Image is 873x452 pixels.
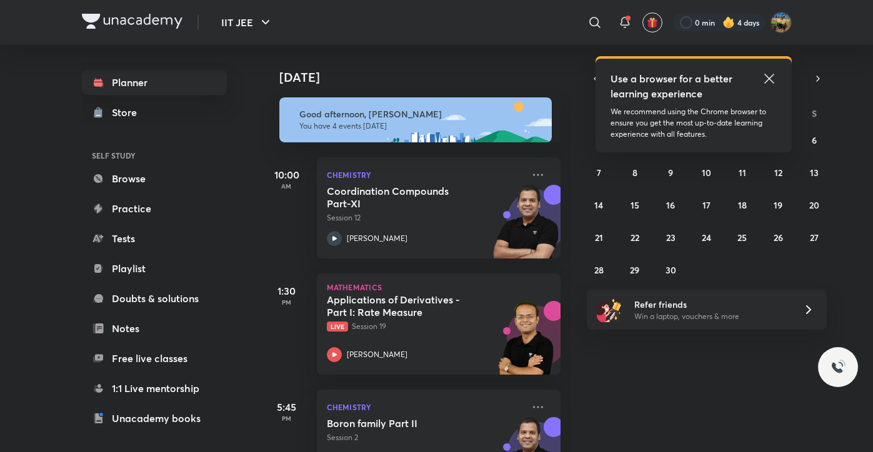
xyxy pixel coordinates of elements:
button: September 18, 2025 [732,195,752,215]
button: September 25, 2025 [732,227,752,247]
img: unacademy [492,301,561,387]
abbr: September 28, 2025 [594,264,604,276]
img: unacademy [492,185,561,271]
p: Win a laptop, vouchers & more [634,311,788,322]
abbr: September 16, 2025 [666,199,675,211]
button: September 15, 2025 [625,195,645,215]
p: Chemistry [327,400,523,415]
img: Company Logo [82,14,182,29]
button: September 26, 2025 [768,227,788,247]
p: AM [262,182,312,190]
p: Mathematics [327,283,551,291]
button: September 6, 2025 [804,130,824,150]
abbr: September 24, 2025 [702,232,711,243]
h6: Refer friends [634,298,788,311]
abbr: September 23, 2025 [666,232,676,243]
a: Tests [82,226,227,251]
button: September 22, 2025 [625,227,645,247]
button: September 14, 2025 [589,195,609,215]
img: referral [597,297,622,322]
h5: Coordination Compounds Part-XI [327,185,482,210]
button: September 19, 2025 [768,195,788,215]
p: You have 4 events [DATE] [299,121,541,131]
abbr: September 21, 2025 [595,232,603,243]
a: 1:1 Live mentorship [82,376,227,401]
img: ttu [831,360,846,375]
h5: 10:00 [262,167,312,182]
a: Company Logo [82,14,182,32]
abbr: September 26, 2025 [774,232,783,243]
abbr: September 22, 2025 [631,232,639,243]
button: September 12, 2025 [768,162,788,182]
button: IIT JEE [214,10,281,35]
abbr: September 27, 2025 [810,232,819,243]
p: PM [262,415,312,422]
div: Store [112,105,144,120]
abbr: September 7, 2025 [597,167,601,179]
p: [PERSON_NAME] [347,349,407,360]
a: Notes [82,316,227,341]
abbr: September 29, 2025 [630,264,639,276]
abbr: September 12, 2025 [774,167,782,179]
p: Session 19 [327,321,523,332]
button: September 21, 2025 [589,227,609,247]
button: September 13, 2025 [804,162,824,182]
a: Unacademy books [82,406,227,431]
abbr: September 10, 2025 [702,167,711,179]
button: September 29, 2025 [625,260,645,280]
abbr: September 14, 2025 [594,199,603,211]
p: Session 12 [327,212,523,224]
img: afternoon [279,97,552,142]
img: avatar [647,17,658,28]
button: September 16, 2025 [661,195,681,215]
button: September 8, 2025 [625,162,645,182]
a: Free live classes [82,346,227,371]
h4: [DATE] [279,70,573,85]
button: September 10, 2025 [696,162,716,182]
abbr: September 25, 2025 [737,232,747,243]
abbr: September 20, 2025 [809,199,819,211]
button: September 24, 2025 [696,227,716,247]
button: September 7, 2025 [589,162,609,182]
h5: 5:45 [262,400,312,415]
a: Browse [82,166,227,191]
p: Chemistry [327,167,523,182]
abbr: September 11, 2025 [739,167,746,179]
h5: Boron family Part II [327,417,482,430]
a: Planner [82,70,227,95]
p: Session 2 [327,432,523,443]
span: Live [327,322,348,332]
p: [PERSON_NAME] [347,233,407,244]
h5: Applications of Derivatives - Part I: Rate Measure [327,293,482,318]
h5: 1:30 [262,283,312,298]
abbr: September 6, 2025 [812,134,817,146]
button: September 30, 2025 [661,260,681,280]
abbr: Saturday [812,107,817,119]
button: September 27, 2025 [804,227,824,247]
img: streak [722,16,735,29]
abbr: September 18, 2025 [738,199,747,211]
h5: Use a browser for a better learning experience [611,71,735,101]
abbr: September 13, 2025 [810,167,819,179]
a: Practice [82,196,227,221]
abbr: September 30, 2025 [666,264,676,276]
button: avatar [642,12,662,32]
button: September 17, 2025 [696,195,716,215]
button: September 23, 2025 [661,227,681,247]
p: PM [262,298,312,306]
abbr: September 19, 2025 [774,199,782,211]
a: Doubts & solutions [82,286,227,311]
abbr: September 8, 2025 [632,167,637,179]
p: We recommend using the Chrome browser to ensure you get the most up-to-date learning experience w... [611,106,777,140]
abbr: September 9, 2025 [668,167,673,179]
h6: SELF STUDY [82,145,227,166]
img: Shivam Munot [771,12,792,33]
a: Store [82,100,227,125]
abbr: September 17, 2025 [702,199,711,211]
h6: Good afternoon, [PERSON_NAME] [299,109,541,120]
button: September 28, 2025 [589,260,609,280]
button: September 20, 2025 [804,195,824,215]
button: September 9, 2025 [661,162,681,182]
abbr: September 15, 2025 [631,199,639,211]
a: Playlist [82,256,227,281]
